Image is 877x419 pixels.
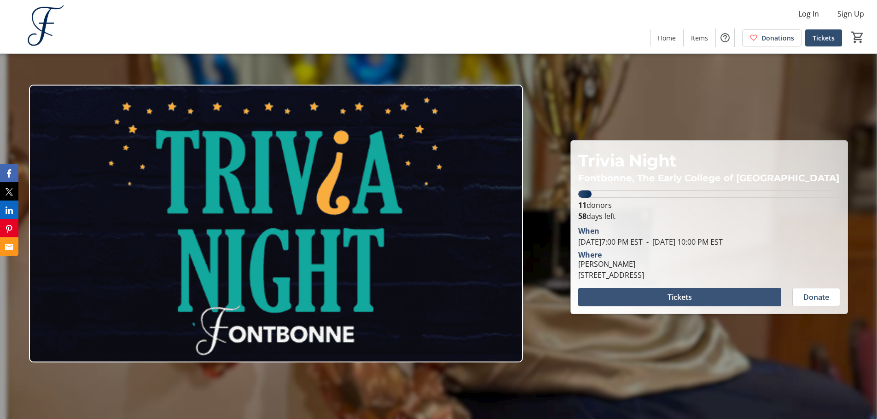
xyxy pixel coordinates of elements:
p: donors [578,200,840,211]
button: Log In [791,6,826,21]
span: Home [658,33,676,43]
span: Sign Up [837,8,864,19]
img: Campaign CTA Media Photo [29,85,523,362]
div: When [578,225,599,236]
span: Donate [803,292,829,303]
img: Fontbonne, The Early College of Boston's Logo [6,4,87,50]
button: Help [716,29,734,47]
span: [DATE] 10:00 PM EST [643,237,723,247]
div: [STREET_ADDRESS] [578,270,644,281]
span: Items [691,33,708,43]
div: 5.166666666666667% of fundraising goal reached [578,190,840,198]
span: Fontbonne, The Early College of [GEOGRAPHIC_DATA] [578,172,839,184]
button: Tickets [578,288,781,306]
button: Sign Up [830,6,871,21]
span: - [643,237,652,247]
span: Trivia Night [578,150,677,171]
span: Tickets [668,292,692,303]
p: days left [578,211,840,222]
a: Home [650,29,683,46]
a: Donations [742,29,801,46]
span: Donations [761,33,794,43]
a: Items [684,29,715,46]
div: [PERSON_NAME] [578,258,644,270]
span: 58 [578,211,587,221]
span: Log In [798,8,819,19]
div: Where [578,251,602,258]
span: Tickets [813,33,835,43]
span: [DATE] 7:00 PM EST [578,237,643,247]
a: Tickets [805,29,842,46]
button: Donate [792,288,840,306]
b: 11 [578,200,587,210]
button: Cart [849,29,866,46]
